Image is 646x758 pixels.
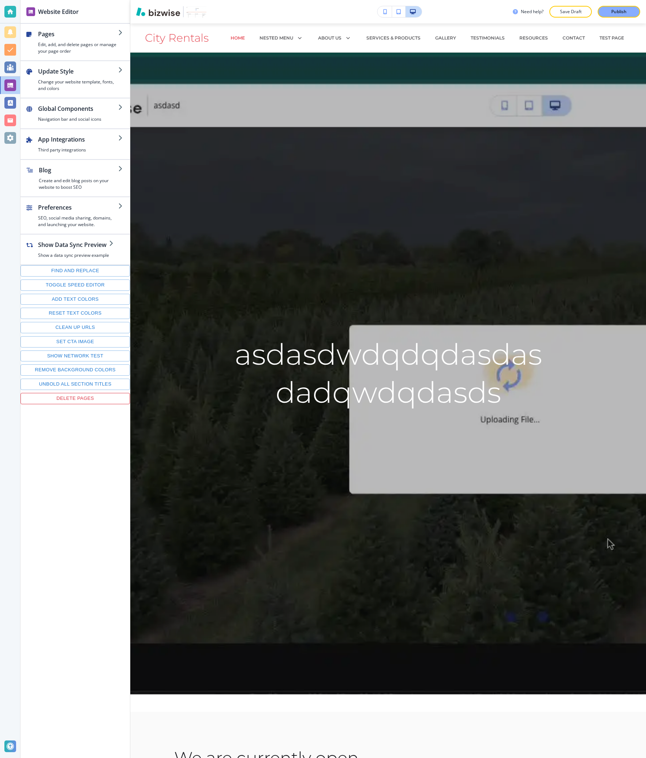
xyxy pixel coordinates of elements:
h4: Change your website template, fonts, and colors [38,79,118,92]
h4: SEO, social media sharing, domains, and launching your website. [38,215,118,228]
button: Show Data Sync PreviewShow a data sync preview example [20,234,121,264]
button: Add text colors [20,294,130,305]
p: Contact [563,35,585,41]
button: Reset text colors [20,308,130,319]
h3: Need help? [521,8,544,15]
img: Bizwise Logo [136,7,180,16]
h2: Show Data Sync Preview [38,240,109,249]
h3: City Rentals [145,32,209,44]
button: Find and replace [20,265,130,277]
p: About Us [318,35,341,41]
h2: Global Components [38,104,118,113]
button: PreferencesSEO, social media sharing, domains, and launching your website. [20,197,130,234]
p: Services & Products [366,35,421,41]
img: Your Logo [187,6,206,17]
h2: Pages [38,30,118,38]
button: Save Draft [549,6,592,18]
p: Testimonials [471,35,505,41]
h2: Update Style [38,67,118,76]
h4: Show a data sync preview example [38,252,109,259]
h2: Website Editor [38,7,79,16]
h2: Blog [39,166,118,175]
button: Update StyleChange your website template, fonts, and colors [20,61,130,98]
button: Remove background colors [20,364,130,376]
p: Gallery [435,35,456,41]
p: asdasdwdqdqdasdasdadqwdqdasds [227,335,550,412]
button: App IntegrationsThird party integrations [20,129,130,159]
h4: Create and edit blog posts on your website to boost SEO [39,177,118,191]
button: Publish [598,6,640,18]
h4: Edit, add, and delete pages or manage your page order [38,41,118,55]
button: Unbold all section titles [20,379,130,390]
button: Delete pages [20,393,130,404]
button: Clean up URLs [20,322,130,333]
button: Toggle speed editor [20,279,130,291]
button: BlogCreate and edit blog posts on your website to boost SEO [20,160,130,196]
p: Test Page [600,35,624,41]
button: Show network test [20,350,130,362]
button: PagesEdit, add, and delete pages or manage your page order [20,24,130,60]
h2: App Integrations [38,135,118,144]
h2: Preferences [38,203,118,212]
button: Set CTA image [20,336,130,348]
button: Global ComponentsNavigation bar and social icons [20,98,130,128]
p: Resources [519,35,548,41]
p: Publish [611,8,627,15]
p: Home [231,35,245,41]
h4: Navigation bar and social icons [38,116,118,123]
p: Nested menu [259,35,293,41]
p: Save Draft [559,8,582,15]
h4: Third party integrations [38,147,118,153]
img: editor icon [26,7,35,16]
